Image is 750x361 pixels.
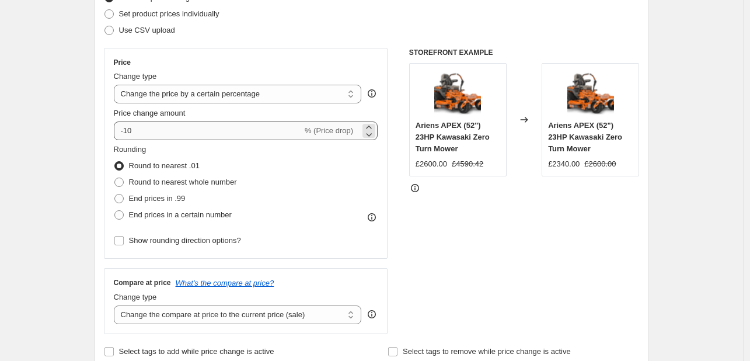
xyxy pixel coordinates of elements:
[403,347,571,356] span: Select tags to remove while price change is active
[114,293,157,301] span: Change type
[114,109,186,117] span: Price change amount
[114,145,146,154] span: Rounding
[567,70,614,116] img: Ariens_APEX_52_991159_80x.png
[366,88,378,99] div: help
[119,9,219,18] span: Set product prices individually
[129,178,237,186] span: Round to nearest whole number
[434,70,481,116] img: Ariens_APEX_52_991159_80x.png
[129,210,232,219] span: End prices in a certain number
[416,121,490,153] span: Ariens APEX (52") 23HP Kawasaki Zero Turn Mower
[584,158,616,170] strike: £2600.00
[119,26,175,34] span: Use CSV upload
[129,194,186,203] span: End prices in .99
[416,158,447,170] div: £2600.00
[129,236,241,245] span: Show rounding direction options?
[114,278,171,287] h3: Compare at price
[114,72,157,81] span: Change type
[305,126,353,135] span: % (Price drop)
[114,122,302,140] input: -15
[548,121,622,153] span: Ariens APEX (52") 23HP Kawasaki Zero Turn Mower
[452,158,483,170] strike: £4590.42
[129,161,200,170] span: Round to nearest .01
[176,279,274,287] button: What's the compare at price?
[366,308,378,320] div: help
[409,48,640,57] h6: STOREFRONT EXAMPLE
[114,58,131,67] h3: Price
[548,158,580,170] div: £2340.00
[119,347,274,356] span: Select tags to add while price change is active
